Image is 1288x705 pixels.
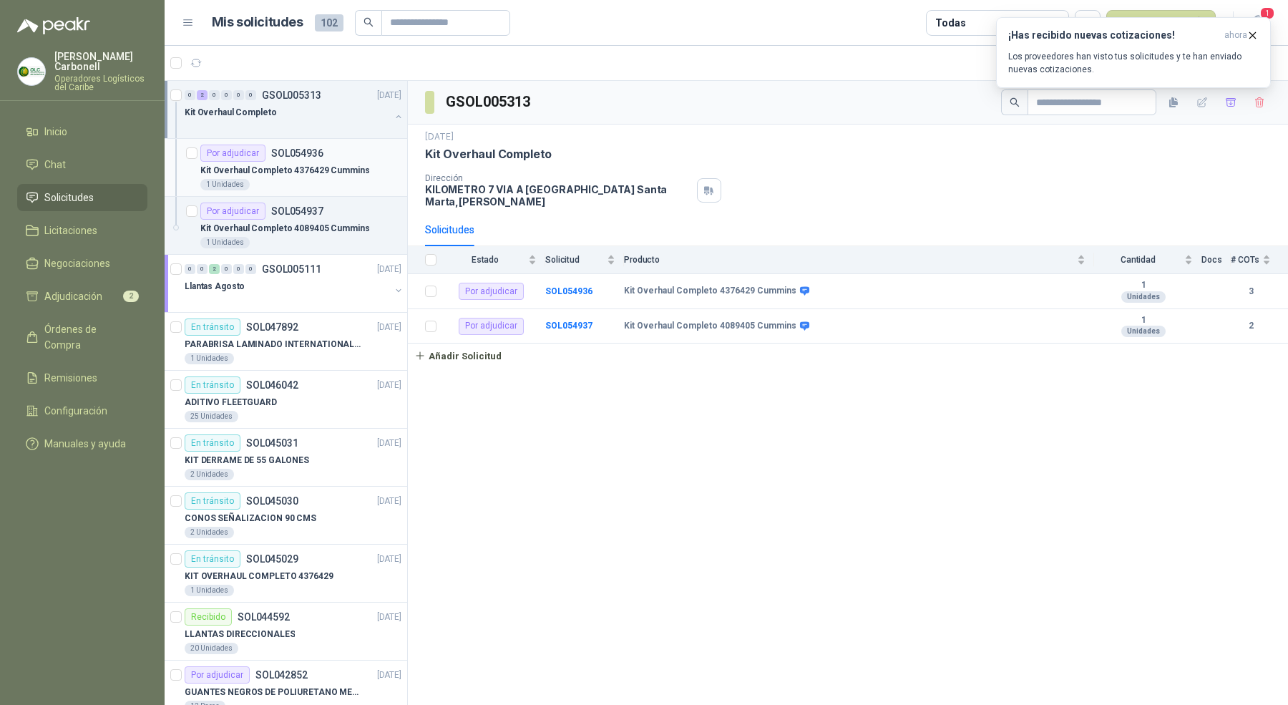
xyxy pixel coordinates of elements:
[185,643,238,654] div: 20 Unidades
[185,570,333,583] p: KIT OVERHAUL COMPLETO 4376429
[200,237,250,248] div: 1 Unidades
[185,319,240,336] div: En tránsito
[935,15,965,31] div: Todas
[165,313,407,371] a: En tránsitoSOL047892[DATE] PARABRISA LAMINADO INTERNATIONAL SUPERPODEROSA/ PROSTAR ENCAPSULADO1 U...
[315,14,343,31] span: 102
[54,74,147,92] p: Operadores Logísticos del Caribe
[185,353,234,364] div: 1 Unidades
[377,553,401,566] p: [DATE]
[377,321,401,334] p: [DATE]
[165,197,407,255] a: Por adjudicarSOL054937Kit Overhaul Completo 4089405 Cummins1 Unidades
[185,396,277,409] p: ADITIVO FLEETGUARD
[233,90,244,100] div: 0
[377,89,401,102] p: [DATE]
[185,90,195,100] div: 0
[445,246,545,274] th: Estado
[44,256,110,271] span: Negociaciones
[17,184,147,211] a: Solicitudes
[262,90,321,100] p: GSOL005313
[238,612,290,622] p: SOL044592
[185,264,195,274] div: 0
[1094,246,1201,274] th: Cantidad
[44,223,97,238] span: Licitaciones
[425,147,552,162] p: Kit Overhaul Completo
[624,321,796,332] b: Kit Overhaul Completo 4089405 Cummins
[123,291,139,302] span: 2
[185,411,238,422] div: 25 Unidades
[209,264,220,274] div: 2
[44,370,97,386] span: Remisiones
[165,487,407,545] a: En tránsitoSOL045030[DATE] CONOS SEÑALIZACION 90 CMS2 Unidades
[245,264,256,274] div: 0
[17,151,147,178] a: Chat
[165,603,407,661] a: RecibidoSOL044592[DATE] LLANTAS DIRECCIONALES20 Unidades
[1094,315,1193,326] b: 1
[185,87,404,132] a: 0 2 0 0 0 0 GSOL005313[DATE] Kit Overhaul Completo
[377,611,401,624] p: [DATE]
[17,397,147,424] a: Configuración
[271,206,323,216] p: SOL054937
[1094,280,1193,291] b: 1
[246,554,298,564] p: SOL045029
[185,512,316,525] p: CONOS SEÑALIZACION 90 CMS
[185,550,240,568] div: En tránsito
[185,338,363,351] p: PARABRISA LAMINADO INTERNATIONAL SUPERPODEROSA/ PROSTAR ENCAPSULADO
[459,318,524,335] div: Por adjudicar
[44,124,67,140] span: Inicio
[425,173,691,183] p: Dirección
[1121,326,1166,337] div: Unidades
[1121,291,1166,303] div: Unidades
[1008,50,1259,76] p: Los proveedores han visto tus solicitudes y te han enviado nuevas cotizaciones.
[1245,10,1271,36] button: 1
[212,12,303,33] h1: Mis solicitudes
[1231,319,1271,333] b: 2
[44,321,134,353] span: Órdenes de Compra
[200,179,250,190] div: 1 Unidades
[545,286,592,296] a: SOL054936
[425,130,454,144] p: [DATE]
[408,344,1288,368] a: Añadir Solicitud
[17,118,147,145] a: Inicio
[233,264,244,274] div: 0
[624,286,796,297] b: Kit Overhaul Completo 4376429 Cummins
[17,250,147,277] a: Negociaciones
[44,190,94,205] span: Solicitudes
[185,686,363,699] p: GUANTES NEGROS DE POLIURETANO MECANICO
[200,203,265,220] div: Por adjudicar
[1106,10,1216,36] button: Nueva solicitud
[44,436,126,452] span: Manuales y ayuda
[44,288,102,304] span: Adjudicación
[545,321,592,331] b: SOL054937
[185,106,276,120] p: Kit Overhaul Completo
[209,90,220,100] div: 0
[17,17,90,34] img: Logo peakr
[246,380,298,390] p: SOL046042
[54,52,147,72] p: [PERSON_NAME] Carbonell
[165,139,407,197] a: Por adjudicarSOL054936Kit Overhaul Completo 4376429 Cummins1 Unidades
[1231,255,1259,265] span: # COTs
[545,246,624,274] th: Solicitud
[255,670,308,680] p: SOL042852
[185,492,240,510] div: En tránsito
[1231,285,1271,298] b: 3
[18,58,45,85] img: Company Logo
[221,90,232,100] div: 0
[425,183,691,208] p: KILOMETRO 7 VIA A [GEOGRAPHIC_DATA] Santa Marta , [PERSON_NAME]
[377,495,401,508] p: [DATE]
[246,496,298,506] p: SOL045030
[197,90,208,100] div: 2
[996,17,1271,88] button: ¡Has recibido nuevas cotizaciones!ahora Los proveedores han visto tus solicitudes y te han enviad...
[221,264,232,274] div: 0
[1201,246,1231,274] th: Docs
[185,527,234,538] div: 2 Unidades
[185,666,250,684] div: Por adjudicar
[1094,255,1181,265] span: Cantidad
[44,157,66,172] span: Chat
[624,255,1074,265] span: Producto
[17,316,147,359] a: Órdenes de Compra
[245,90,256,100] div: 0
[624,246,1094,274] th: Producto
[165,429,407,487] a: En tránsitoSOL045031[DATE] KIT DERRAME DE 55 GALONES2 Unidades
[377,379,401,392] p: [DATE]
